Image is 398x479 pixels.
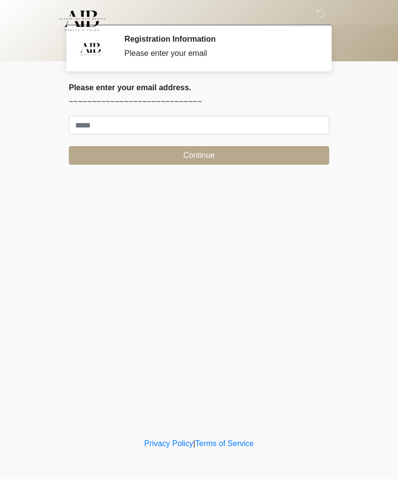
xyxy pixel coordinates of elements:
[124,48,314,59] div: Please enter your email
[195,439,254,448] a: Terms of Service
[69,83,329,92] h2: Please enter your email address.
[69,146,329,165] button: Continue
[76,34,106,64] img: Agent Avatar
[144,439,194,448] a: Privacy Policy
[69,96,329,108] p: ~~~~~~~~~~~~~~~~~~~~~~~~~~~~~
[59,7,106,34] img: Allure Infinite Beauty Logo
[193,439,195,448] a: |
